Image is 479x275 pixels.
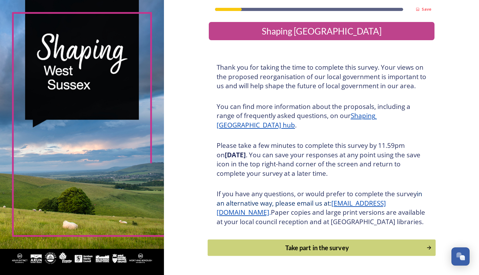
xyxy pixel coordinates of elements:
span: . [269,208,271,217]
h3: If you have any questions, or would prefer to complete the survey Paper copies and large print ve... [217,189,427,226]
span: in an alternative way, please email us at: [217,189,424,208]
button: Open Chat [451,247,470,266]
div: Shaping [GEOGRAPHIC_DATA] [211,24,432,38]
strong: Save [422,6,431,12]
h3: You can find more information about the proposals, including a range of frequently asked question... [217,102,427,130]
a: Shaping [GEOGRAPHIC_DATA] hub [217,111,377,129]
div: Take part in the survey [211,243,423,252]
h3: Thank you for taking the time to complete this survey. Your views on the proposed reorganisation ... [217,63,427,91]
h3: Please take a few minutes to complete this survey by 11.59pm on . You can save your responses at ... [217,141,427,178]
a: [EMAIL_ADDRESS][DOMAIN_NAME] [217,199,386,217]
strong: [DATE] [225,150,246,159]
button: Continue [208,240,435,256]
